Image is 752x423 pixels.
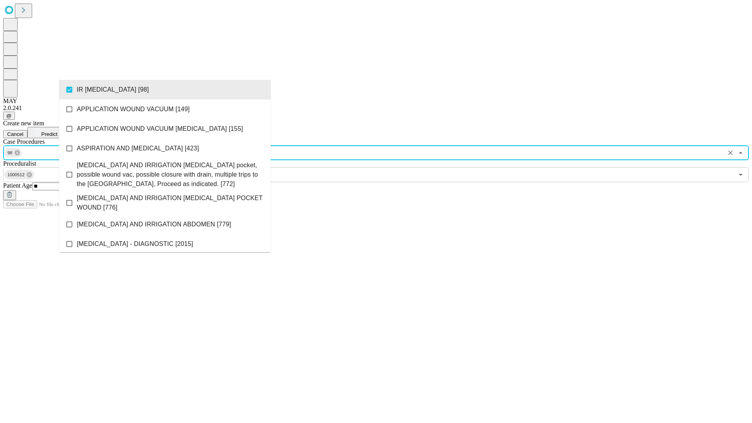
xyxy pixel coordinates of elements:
[77,220,231,229] span: [MEDICAL_DATA] AND IRRIGATION ABDOMEN [779]
[735,147,746,158] button: Close
[4,148,16,157] span: 98
[7,131,23,137] span: Cancel
[3,130,27,138] button: Cancel
[4,170,28,179] span: 1000512
[41,131,57,137] span: Predict
[3,98,749,105] div: MAY
[3,182,32,189] span: Patient Age
[77,193,264,212] span: [MEDICAL_DATA] AND IRRIGATION [MEDICAL_DATA] POCKET WOUND [776]
[3,160,36,167] span: Proceduralist
[735,169,746,180] button: Open
[77,161,264,189] span: [MEDICAL_DATA] AND IRRIGATION [MEDICAL_DATA] pocket, possible wound vac, possible closure with dr...
[725,147,736,158] button: Clear
[77,124,243,134] span: APPLICATION WOUND VACUUM [MEDICAL_DATA] [155]
[4,170,34,179] div: 1000512
[77,239,193,249] span: [MEDICAL_DATA] - DIAGNOSTIC [2015]
[3,138,45,145] span: Scheduled Procedure
[77,144,199,153] span: ASPIRATION AND [MEDICAL_DATA] [423]
[3,120,44,127] span: Create new item
[3,112,15,120] button: @
[27,127,63,138] button: Predict
[6,113,12,119] span: @
[77,85,149,94] span: IR [MEDICAL_DATA] [98]
[77,105,190,114] span: APPLICATION WOUND VACUUM [149]
[3,105,749,112] div: 2.0.241
[4,148,22,157] div: 98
